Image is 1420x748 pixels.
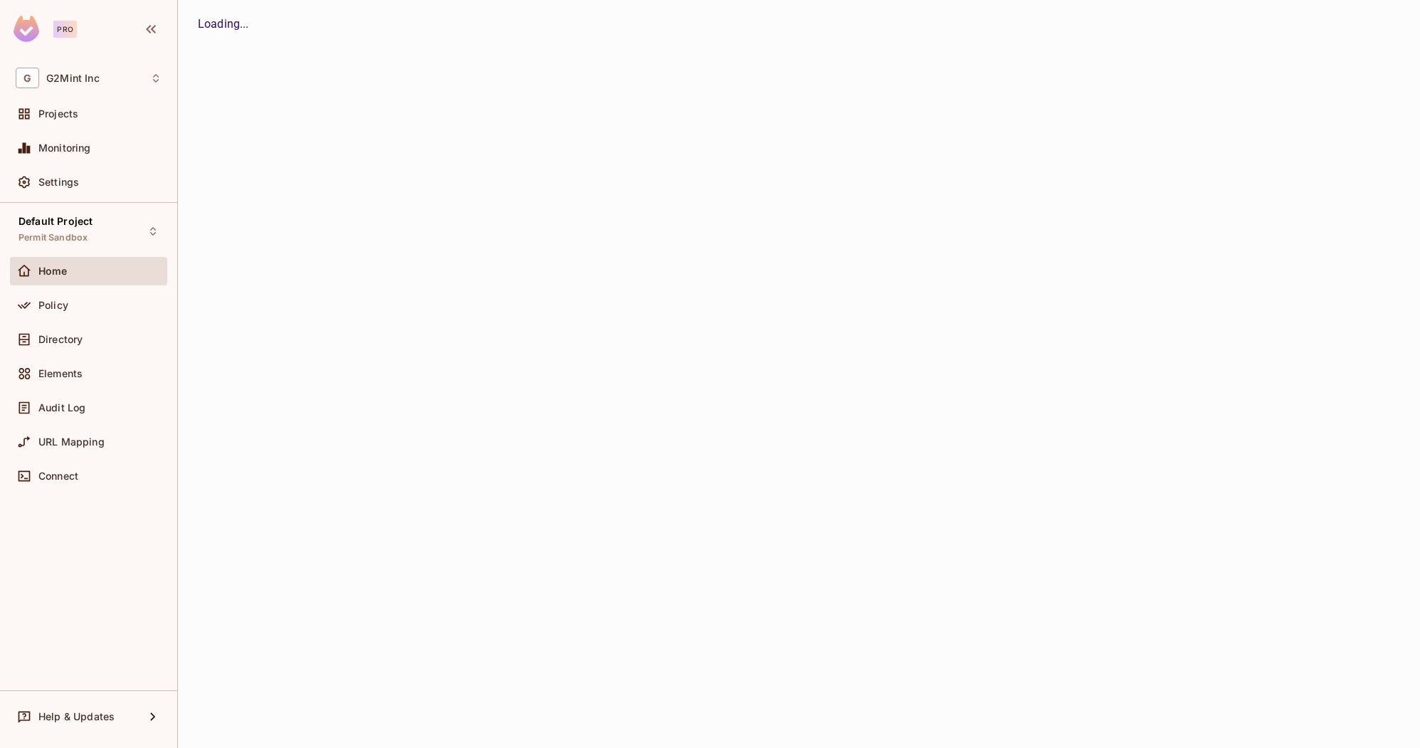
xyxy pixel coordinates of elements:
[46,73,100,84] span: Workspace: G2Mint Inc
[38,142,91,154] span: Monitoring
[38,368,83,379] span: Elements
[53,21,77,38] div: Pro
[14,16,39,42] img: SReyMgAAAABJRU5ErkJggg==
[38,108,78,120] span: Projects
[16,68,39,88] span: G
[38,402,85,413] span: Audit Log
[38,436,105,448] span: URL Mapping
[19,232,88,243] span: Permit Sandbox
[38,711,115,722] span: Help & Updates
[38,177,79,188] span: Settings
[38,470,78,482] span: Connect
[38,265,68,277] span: Home
[19,216,93,227] span: Default Project
[198,16,1400,33] div: Loading...
[38,300,68,311] span: Policy
[38,334,83,345] span: Directory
